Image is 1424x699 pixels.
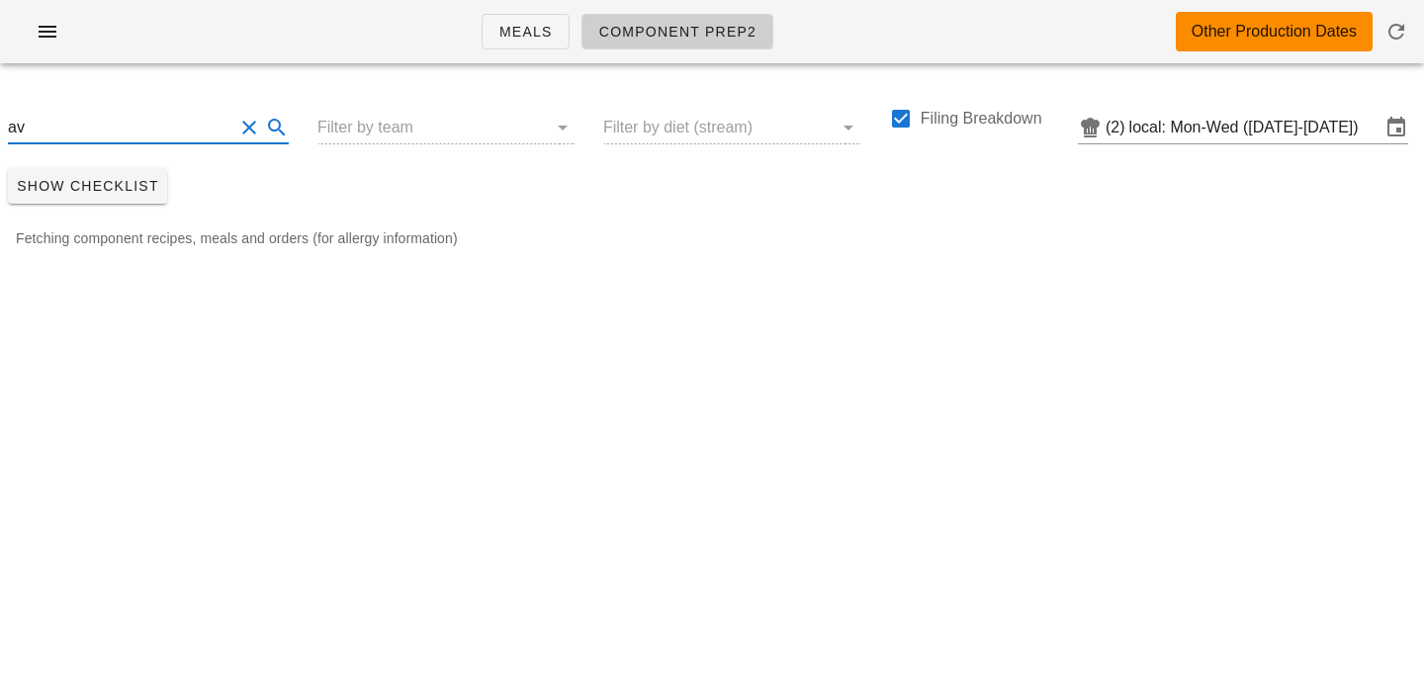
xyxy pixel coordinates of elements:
div: (2) [1106,118,1129,137]
div: Other Production Dates [1192,20,1357,44]
span: Show Checklist [16,178,159,194]
span: Component Prep2 [598,24,757,40]
button: Clear Search [237,116,261,139]
span: Meals [498,24,553,40]
button: Show Checklist [8,168,167,204]
a: Meals [482,14,570,49]
label: Filing Breakdown [921,109,1042,129]
a: Component Prep2 [581,14,774,49]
